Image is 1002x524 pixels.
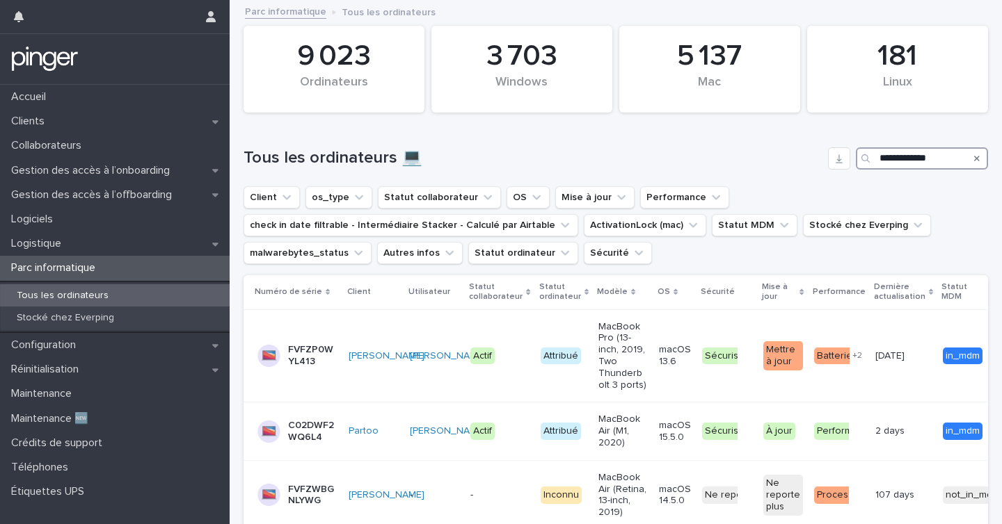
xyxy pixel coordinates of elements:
[6,213,64,226] p: Logiciels
[11,45,79,73] img: mTgBEunGTSyRkCgitkcU
[831,75,964,104] div: Linux
[598,321,648,391] p: MacBook Pro (13-inch, 2019, Two Thunderbolt 3 ports)
[803,214,931,236] button: Stocké chez Everping
[288,420,337,443] p: C02DWF2WQ6L4
[244,148,822,168] h1: Tous les ordinateurs 💻
[410,350,486,362] a: [PERSON_NAME]
[640,186,729,208] button: Performance
[6,261,106,275] p: Parc informatique
[6,90,57,104] p: Accueil
[6,290,120,302] p: Tous les ordinateurs
[455,75,589,104] div: Windows
[470,423,495,440] div: Actif
[541,486,582,504] div: Inconnu
[267,39,401,74] div: 9 023
[702,486,779,504] div: Ne reporte plus
[378,186,501,208] button: Statut collaborateur
[245,3,326,19] a: Parc informatique
[288,484,337,507] p: FVFZWBGNLYWG
[539,279,581,305] p: Statut ordinateur
[470,489,520,501] p: -
[874,279,925,305] p: Dernière actualisation
[584,214,706,236] button: ActivationLock (mac)
[814,486,871,504] div: Processeur
[598,414,648,448] p: MacBook Air (M1, 2020)
[659,344,691,368] p: macOS 13.6
[555,186,635,208] button: Mise à jour
[288,344,337,368] p: FVFZP0WYL413
[470,347,495,365] div: Actif
[267,75,401,104] div: Ordinateurs
[943,347,983,365] div: in_mdm
[856,147,988,170] input: Search
[377,242,463,264] button: Autres infos
[598,472,648,518] p: MacBook Air (Retina, 13-inch, 2019)
[702,347,747,365] div: Sécurisé
[658,284,670,300] p: OS
[347,284,371,300] p: Client
[349,350,424,362] a: [PERSON_NAME]
[643,39,777,74] div: 5 137
[468,242,578,264] button: Statut ordinateur
[255,284,322,300] p: Numéro de série
[6,363,90,376] p: Réinitialisation
[712,214,797,236] button: Statut MDM
[762,279,797,305] p: Mise à jour
[244,242,372,264] button: malwarebytes_status
[941,279,986,305] p: Statut MDM
[875,423,907,437] p: 2 days
[6,164,181,177] p: Gestion des accès à l’onboarding
[541,347,581,365] div: Attribué
[455,39,589,74] div: 3 703
[6,387,83,400] p: Maintenance
[6,485,95,498] p: Étiquettes UPS
[597,284,628,300] p: Modèle
[659,484,691,507] p: macOS 14.5.0
[469,279,523,305] p: Statut collaborateur
[408,284,450,300] p: Utilisateur
[507,186,550,208] button: OS
[852,352,862,360] span: + 2
[349,425,379,437] a: Partoo
[831,39,964,74] div: 181
[244,214,578,236] button: check in date filtrable - Intermédiaire Stacker - Calculé par Airtable
[6,188,183,202] p: Gestion des accès à l’offboarding
[342,3,436,19] p: Tous les ordinateurs
[875,486,917,501] p: 107 days
[875,347,907,362] p: [DATE]
[702,423,747,440] div: Sécurisé
[244,186,300,208] button: Client
[763,423,795,440] div: À jour
[349,489,424,501] a: [PERSON_NAME]
[814,423,869,440] div: Performant
[814,347,855,365] div: Batterie
[584,242,652,264] button: Sécurité
[6,312,125,324] p: Stocké chez Everping
[6,115,56,128] p: Clients
[643,75,777,104] div: Mac
[763,341,803,370] div: Mettre à jour
[813,284,866,300] p: Performance
[410,425,486,437] a: [PERSON_NAME]
[541,423,581,440] div: Attribué
[410,489,459,501] p: -
[6,412,100,425] p: Maintenance 🆕
[763,475,803,515] div: Ne reporte plus
[943,423,983,440] div: in_mdm
[701,284,735,300] p: Sécurité
[6,237,72,250] p: Logistique
[6,461,79,474] p: Téléphones
[6,139,93,152] p: Collaborateurs
[305,186,372,208] button: os_type
[6,436,113,450] p: Crédits de support
[659,420,691,443] p: macOS 15.5.0
[6,338,87,352] p: Configuration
